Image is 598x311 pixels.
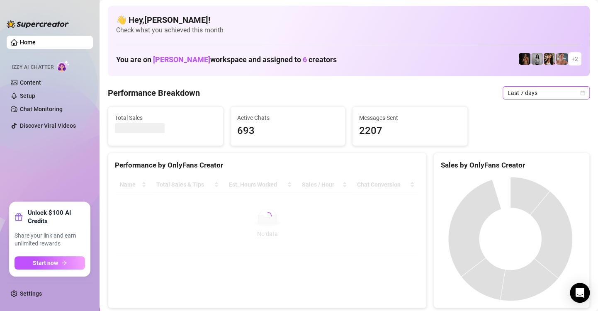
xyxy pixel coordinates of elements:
span: Messages Sent [359,113,461,122]
img: AI Chatter [57,60,70,72]
h1: You are on workspace and assigned to creators [116,55,337,64]
img: AdelDahan [544,53,555,65]
span: Izzy AI Chatter [12,63,53,71]
span: + 2 [571,54,578,63]
span: 2207 [359,123,461,139]
img: logo-BBDzfeDw.svg [7,20,69,28]
button: Start nowarrow-right [15,256,85,270]
span: Start now [33,260,58,266]
span: Last 7 days [508,87,585,99]
span: [PERSON_NAME] [153,55,210,64]
img: Yarden [556,53,568,65]
strong: Unlock $100 AI Credits [28,209,85,225]
a: Home [20,39,36,46]
div: Performance by OnlyFans Creator [115,160,420,171]
span: arrow-right [61,260,67,266]
img: A [531,53,543,65]
div: Sales by OnlyFans Creator [440,160,583,171]
span: Active Chats [237,113,339,122]
img: the_bohema [519,53,530,65]
span: loading [262,211,273,222]
h4: Performance Breakdown [108,87,200,99]
span: gift [15,213,23,221]
span: Share your link and earn unlimited rewards [15,232,85,248]
span: calendar [580,90,585,95]
a: Chat Monitoring [20,106,63,112]
div: Open Intercom Messenger [570,283,590,303]
span: 693 [237,123,339,139]
a: Content [20,79,41,86]
h4: 👋 Hey, [PERSON_NAME] ! [116,14,581,26]
span: Total Sales [115,113,216,122]
a: Setup [20,92,35,99]
a: Settings [20,290,42,297]
a: Discover Viral Videos [20,122,76,129]
span: Check what you achieved this month [116,26,581,35]
span: 6 [303,55,307,64]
